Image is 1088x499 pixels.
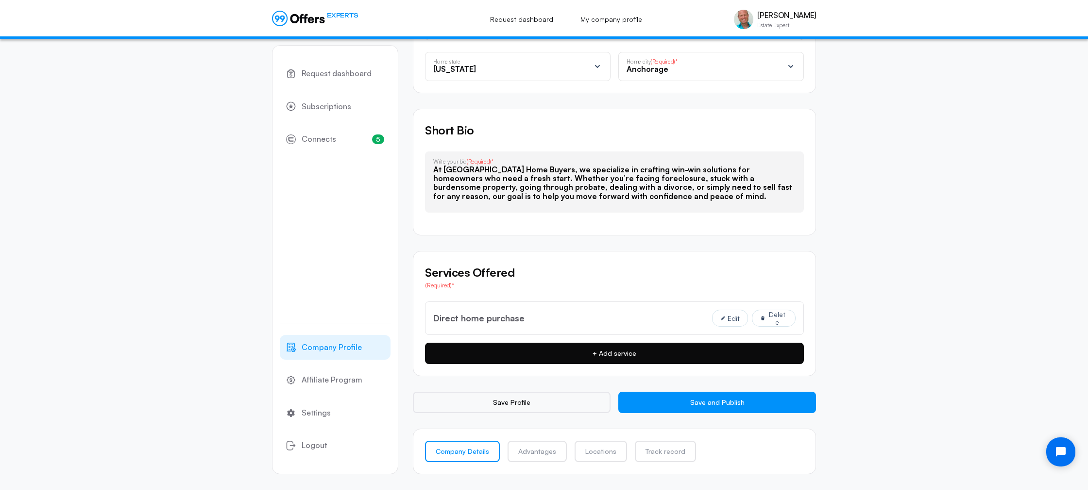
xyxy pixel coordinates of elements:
p: [PERSON_NAME] [757,11,816,20]
h5: Services Offered [425,263,804,282]
p: Home state [433,59,461,65]
span: Settings [302,407,331,419]
p: Home city [627,59,678,65]
span: Connects [302,133,336,146]
button: Delete [752,310,796,327]
p: Write your bio [433,158,493,165]
button: + Add service [425,343,804,364]
span: Request dashboard [302,67,372,80]
p: Direct home purchase [433,311,525,325]
button: Edit [712,310,748,327]
a: Company Details [425,441,500,462]
a: Locations [575,441,627,462]
span: EXPERTS [327,11,358,20]
a: Connects5 [280,127,391,152]
button: Logout [280,433,391,458]
span: Logout [302,439,327,452]
a: Settings [280,400,391,426]
span: Anchorage [627,64,668,74]
img: Michael Borger [734,10,753,29]
a: Request dashboard [280,61,391,86]
p: (Required)* [425,282,804,290]
a: EXPERTS [272,11,358,26]
a: Request dashboard [479,9,564,30]
span: 5 [372,134,384,144]
a: Company Profile [280,334,391,360]
span: Edit [728,315,740,322]
a: Advantages [508,441,567,462]
span: (Required)* [467,158,493,165]
button: Save Profile [413,392,611,413]
a: Track record [635,441,696,462]
h5: Short Bio [425,121,804,139]
p: Estate Expert [757,22,816,28]
span: Delete [767,311,787,326]
span: Company Profile [302,341,362,353]
span: (Required)* [651,58,678,65]
span: Affiliate Program [302,374,362,386]
span: Subscriptions [302,100,351,113]
button: Save and Publish [618,392,816,413]
a: Affiliate Program [280,367,391,393]
a: Subscriptions [280,94,391,119]
span: [US_STATE] [433,64,476,74]
a: My company profile [570,9,653,30]
iframe: Tidio Chat [1038,429,1084,475]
